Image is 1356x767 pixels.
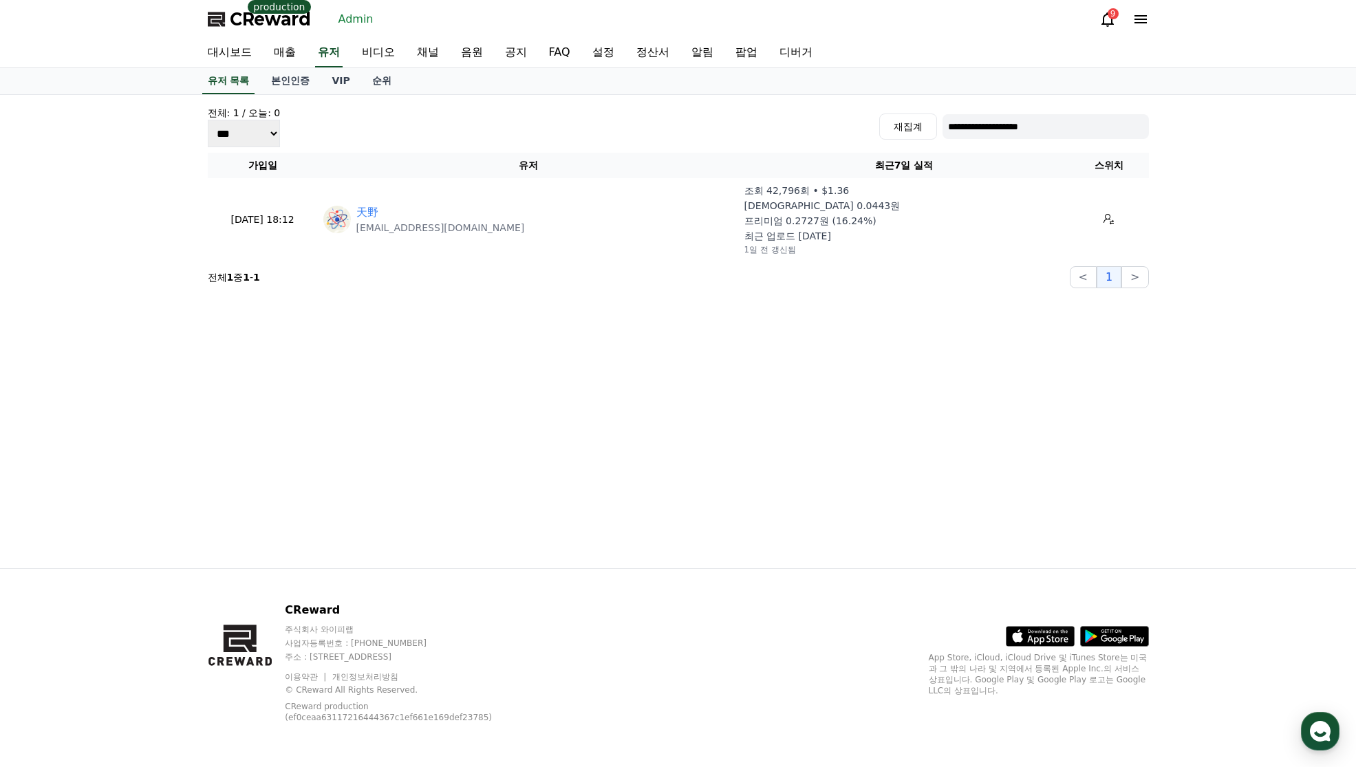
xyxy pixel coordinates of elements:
[494,39,538,67] a: 공지
[315,39,343,67] a: 유저
[1097,266,1121,288] button: 1
[202,68,255,94] a: 유저 목록
[321,68,360,94] a: VIP
[625,39,680,67] a: 정산서
[208,106,281,120] h4: 전체: 1 / 오늘: 0
[768,39,824,67] a: 디버거
[356,221,525,235] p: [EMAIL_ADDRESS][DOMAIN_NAME]
[333,8,379,30] a: Admin
[285,684,526,695] p: © CReward All Rights Reserved.
[208,8,311,30] a: CReward
[724,39,768,67] a: 팝업
[879,114,937,140] button: 재집계
[929,652,1149,696] p: App Store, iCloud, iCloud Drive 및 iTunes Store는 미국과 그 밖의 나라 및 지역에서 등록된 Apple Inc.의 서비스 상표입니다. Goo...
[680,39,724,67] a: 알림
[1121,266,1148,288] button: >
[332,672,398,682] a: 개인정보처리방침
[1108,8,1119,19] div: 9
[213,213,312,227] p: [DATE] 18:12
[285,701,505,723] p: CReward production (ef0ceaa63117216444367c1ef661e169def23785)
[230,8,311,30] span: CReward
[356,204,378,221] a: 天野
[323,206,351,233] img: https://lh3.googleusercontent.com/a/ACg8ocK_rirpK6pt0rFnyhQ9hma-7_7LAszdmyBzMc6gtIn7EHt15aH0=s96-c
[581,39,625,67] a: 설정
[739,153,1070,178] th: 최근7일 실적
[1099,11,1116,28] a: 9
[208,153,318,178] th: 가입일
[744,199,901,213] p: [DEMOGRAPHIC_DATA] 0.0443원
[285,624,526,635] p: 주식회사 와이피랩
[285,638,526,649] p: 사업자등록번호 : [PHONE_NUMBER]
[538,39,581,67] a: FAQ
[450,39,494,67] a: 음원
[361,68,402,94] a: 순위
[744,184,850,197] p: 조회 42,796회 • $1.36
[351,39,406,67] a: 비디오
[1070,266,1097,288] button: <
[243,272,250,283] strong: 1
[208,270,260,284] p: 전체 중 -
[744,214,876,228] p: 프리미엄 0.2727원 (16.24%)
[263,39,307,67] a: 매출
[197,39,263,67] a: 대시보드
[744,244,796,255] p: 1일 전 갱신됨
[285,651,526,662] p: 주소 : [STREET_ADDRESS]
[260,68,321,94] a: 본인인증
[406,39,450,67] a: 채널
[227,272,234,283] strong: 1
[285,602,526,618] p: CReward
[744,229,831,243] p: 최근 업로드 [DATE]
[318,153,739,178] th: 유저
[1070,153,1149,178] th: 스위치
[285,672,328,682] a: 이용약관
[253,272,260,283] strong: 1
